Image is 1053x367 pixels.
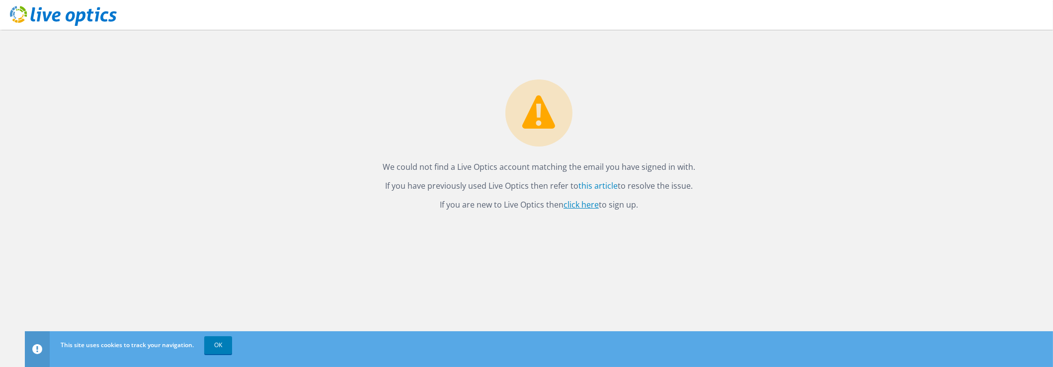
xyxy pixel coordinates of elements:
[35,179,1043,193] p: If you have previously used Live Optics then refer to to resolve the issue.
[35,198,1043,212] p: If you are new to Live Optics then to sign up.
[204,336,232,354] a: OK
[35,160,1043,174] p: We could not find a Live Optics account matching the email you have signed in with.
[61,341,194,349] span: This site uses cookies to track your navigation.
[578,180,618,191] a: this article
[564,199,599,210] a: click here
